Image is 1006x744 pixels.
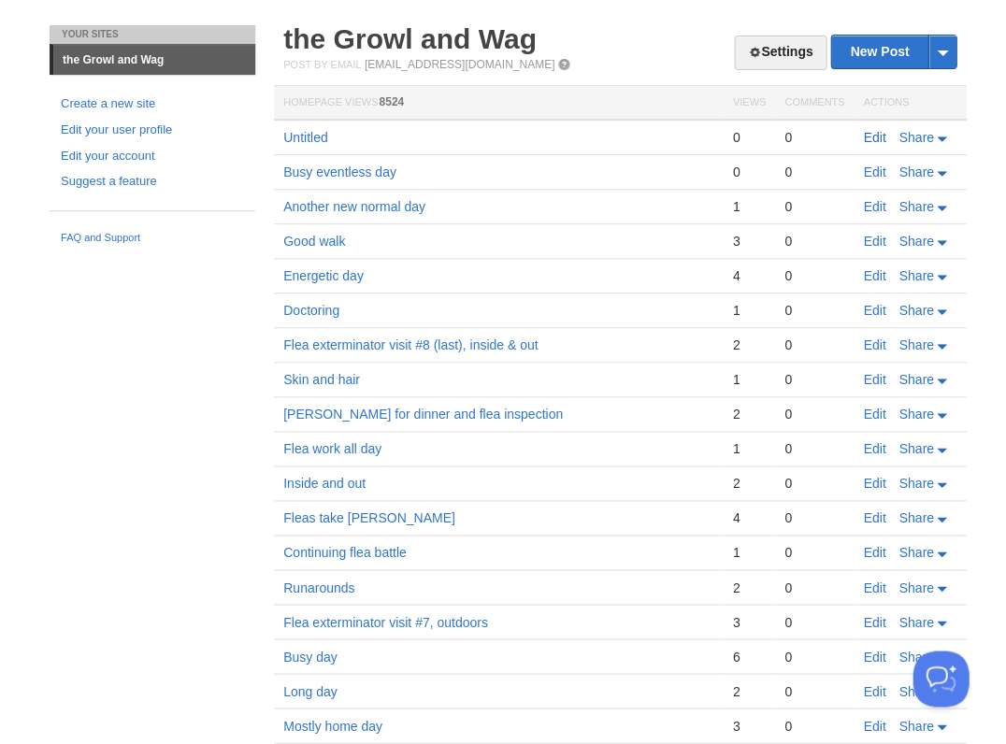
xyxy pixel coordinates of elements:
div: 0 [784,579,844,595]
a: Flea exterminator visit #7, outdoors [283,614,488,629]
a: the Growl and Wag [53,45,255,75]
a: Edit [863,199,885,214]
a: Edit [863,303,885,318]
div: 2 [732,579,765,595]
div: 0 [784,648,844,665]
div: 2 [732,682,765,699]
div: 6 [732,648,765,665]
a: Flea exterminator visit #8 (last), inside & out [283,337,538,352]
div: 3 [732,613,765,630]
span: Share [898,268,933,283]
th: Homepage Views [274,86,723,121]
div: 3 [732,233,765,250]
a: Flea work all day [283,441,381,456]
span: Post by Email [283,59,361,70]
div: 0 [732,164,765,180]
div: 4 [732,267,765,284]
a: Busy day [283,649,338,664]
div: 0 [732,129,765,146]
a: Inside and out [283,476,366,491]
div: 1 [732,440,765,457]
span: Share [898,545,933,560]
span: Share [898,130,933,145]
div: 0 [784,198,844,215]
a: Edit [863,510,885,525]
a: Edit [863,130,885,145]
a: Edit [863,476,885,491]
span: Share [898,718,933,733]
a: the Growl and Wag [283,23,537,54]
span: Share [898,579,933,594]
a: Energetic day [283,268,364,283]
a: Edit [863,579,885,594]
a: Edit [863,372,885,387]
span: Share [898,199,933,214]
li: Your Sites [50,25,255,44]
span: Share [898,337,933,352]
div: 0 [784,336,844,353]
div: 2 [732,336,765,353]
a: Fleas take [PERSON_NAME] [283,510,455,525]
a: Edit [863,718,885,733]
a: Busy eventless day [283,165,396,179]
div: 0 [784,129,844,146]
span: Share [898,614,933,629]
a: Settings [734,36,826,70]
div: 1 [732,198,765,215]
span: Share [898,303,933,318]
a: New Post [831,36,956,68]
a: Edit [863,234,885,249]
a: Continuing flea battle [283,545,407,560]
div: 0 [784,267,844,284]
a: Another new normal day [283,199,425,214]
a: Mostly home day [283,718,382,733]
a: Runarounds [283,579,354,594]
span: Share [898,476,933,491]
span: 8524 [379,95,404,108]
a: Edit [863,337,885,352]
a: [PERSON_NAME] for dinner and flea inspection [283,407,563,422]
span: Share [898,407,933,422]
a: Doctoring [283,303,339,318]
span: Share [898,372,933,387]
div: 0 [784,440,844,457]
a: Suggest a feature [61,172,244,192]
a: Edit [863,165,885,179]
a: Edit [863,545,885,560]
div: 0 [784,302,844,319]
span: Share [898,441,933,456]
div: 2 [732,406,765,422]
a: Edit [863,407,885,422]
a: Create a new site [61,94,244,114]
span: Share [898,649,933,664]
div: 1 [732,544,765,561]
a: FAQ and Support [61,230,244,247]
span: Share [898,234,933,249]
th: Views [723,86,774,121]
div: 1 [732,371,765,388]
div: 0 [784,717,844,734]
div: 0 [784,475,844,492]
a: Edit [863,649,885,664]
div: 0 [784,509,844,526]
div: 0 [784,406,844,422]
a: Edit your account [61,147,244,166]
span: Share [898,165,933,179]
span: Share [898,510,933,525]
iframe: Help Scout Beacon - Open [913,651,969,707]
a: Edit [863,268,885,283]
div: 0 [784,164,844,180]
div: 4 [732,509,765,526]
a: Edit your user profile [61,121,244,140]
a: Edit [863,683,885,698]
a: Skin and hair [283,372,360,387]
div: 0 [784,613,844,630]
div: 0 [784,682,844,699]
a: Good walk [283,234,345,249]
div: 1 [732,302,765,319]
div: 3 [732,717,765,734]
a: Untitled [283,130,327,145]
a: Edit [863,614,885,629]
a: Edit [863,441,885,456]
th: Comments [775,86,854,121]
